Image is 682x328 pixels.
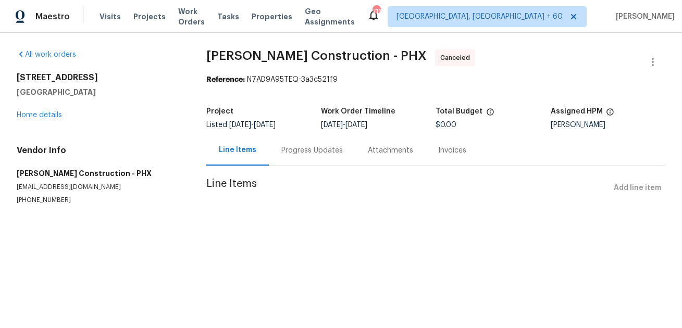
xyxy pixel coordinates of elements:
[345,121,367,129] span: [DATE]
[551,121,665,129] div: [PERSON_NAME]
[321,121,343,129] span: [DATE]
[612,11,675,22] span: [PERSON_NAME]
[368,145,413,156] div: Attachments
[551,108,603,115] h5: Assigned HPM
[206,121,276,129] span: Listed
[206,76,245,83] b: Reference:
[35,11,70,22] span: Maestro
[606,108,614,121] span: The hpm assigned to this work order.
[229,121,276,129] span: -
[17,72,181,83] h2: [STREET_ADDRESS]
[281,145,343,156] div: Progress Updates
[436,121,457,129] span: $0.00
[206,179,610,198] span: Line Items
[17,183,181,192] p: [EMAIL_ADDRESS][DOMAIN_NAME]
[206,49,427,62] span: [PERSON_NAME] Construction - PHX
[321,108,395,115] h5: Work Order Timeline
[438,145,466,156] div: Invoices
[17,51,76,58] a: All work orders
[100,11,121,22] span: Visits
[396,11,563,22] span: [GEOGRAPHIC_DATA], [GEOGRAPHIC_DATA] + 60
[17,111,62,119] a: Home details
[305,6,355,27] span: Geo Assignments
[219,145,256,155] div: Line Items
[254,121,276,129] span: [DATE]
[252,11,292,22] span: Properties
[133,11,166,22] span: Projects
[229,121,251,129] span: [DATE]
[17,87,181,97] h5: [GEOGRAPHIC_DATA]
[440,53,474,63] span: Canceled
[321,121,367,129] span: -
[217,13,239,20] span: Tasks
[17,145,181,156] h4: Vendor Info
[206,108,233,115] h5: Project
[436,108,483,115] h5: Total Budget
[206,74,665,85] div: N7AD9A95TEQ-3a3c521f9
[373,6,380,17] div: 716
[17,168,181,179] h5: [PERSON_NAME] Construction - PHX
[17,196,181,205] p: [PHONE_NUMBER]
[178,6,205,27] span: Work Orders
[486,108,494,121] span: The total cost of line items that have been proposed by Opendoor. This sum includes line items th...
